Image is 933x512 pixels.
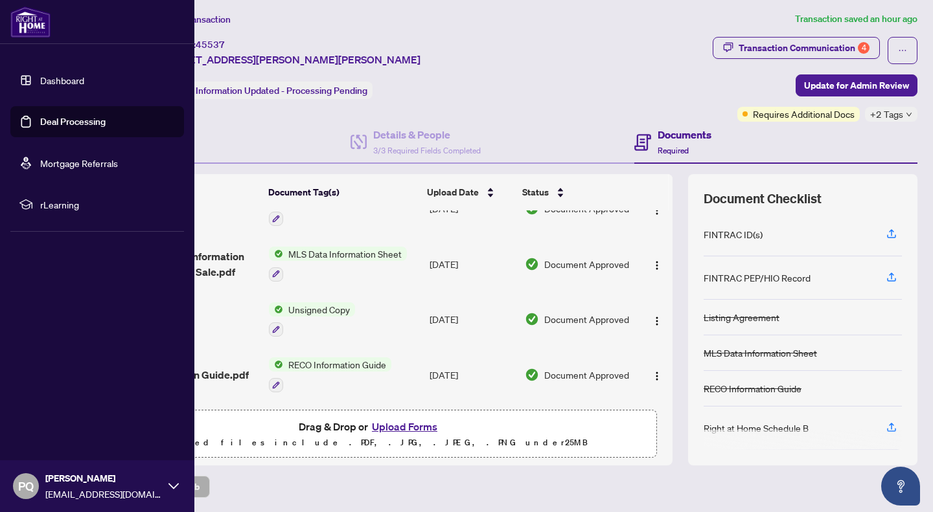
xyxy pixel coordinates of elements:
[525,312,539,326] img: Document Status
[517,174,636,210] th: Status
[269,302,355,337] button: Status IconUnsigned Copy
[263,174,422,210] th: Document Tag(s)
[870,107,903,122] span: +2 Tags
[373,127,481,142] h4: Details & People
[45,487,162,501] span: [EMAIL_ADDRESS][DOMAIN_NAME]
[753,107,855,121] span: Requires Additional Docs
[647,254,667,274] button: Logo
[858,42,870,54] div: 4
[525,368,539,382] img: Document Status
[704,271,811,285] div: FINTRAC PEP/HIO Record
[658,146,689,155] span: Required
[84,410,656,458] span: Drag & Drop orUpload FormsSupported files include .PDF, .JPG, .JPEG, .PNG under25MB
[427,185,479,199] span: Upload Date
[647,309,667,329] button: Logo
[796,74,917,96] button: Update for Admin Review
[658,127,711,142] h4: Documents
[269,357,283,372] img: Status Icon
[544,312,629,326] span: Document Approved
[704,346,817,360] div: MLS Data Information Sheet
[713,37,880,59] button: Transaction Communication4
[795,12,917,27] article: Transaction saved an hour ago
[652,205,662,216] img: Logo
[269,247,283,261] img: Status Icon
[161,14,231,25] span: View Transaction
[196,39,225,50] span: 45537
[283,357,391,372] span: RECO Information Guide
[45,471,162,485] span: [PERSON_NAME]
[652,260,662,271] img: Logo
[739,38,870,58] div: Transaction Communication
[804,75,909,96] span: Update for Admin Review
[283,302,355,317] span: Unsigned Copy
[704,190,822,208] span: Document Checklist
[368,418,441,435] button: Upload Forms
[40,74,84,86] a: Dashboard
[373,146,481,155] span: 3/3 Required Fields Completed
[544,257,629,271] span: Document Approved
[704,310,779,324] div: Listing Agreement
[269,247,407,282] button: Status IconMLS Data Information Sheet
[652,316,662,326] img: Logo
[906,111,912,118] span: down
[881,467,920,506] button: Open asap
[422,174,516,210] th: Upload Date
[10,6,51,38] img: logo
[424,347,520,403] td: [DATE]
[18,477,34,495] span: PQ
[161,82,373,99] div: Status:
[40,157,118,169] a: Mortgage Referrals
[898,46,907,55] span: ellipsis
[40,116,106,128] a: Deal Processing
[269,357,391,392] button: Status IconRECO Information Guide
[522,185,549,199] span: Status
[40,197,175,212] span: rLearning
[91,435,649,451] p: Supported files include .PDF, .JPG, .JPEG, .PNG under 25 MB
[196,85,367,96] span: Information Updated - Processing Pending
[704,421,809,435] div: Right at Home Schedule B
[424,236,520,292] td: [DATE]
[424,292,520,348] td: [DATE]
[283,247,407,261] span: MLS Data Information Sheet
[525,257,539,271] img: Document Status
[652,371,662,381] img: Logo
[299,418,441,435] span: Drag & Drop or
[161,52,420,67] span: [STREET_ADDRESS][PERSON_NAME][PERSON_NAME]
[647,364,667,385] button: Logo
[269,302,283,317] img: Status Icon
[704,381,801,395] div: RECO Information Guide
[704,227,763,241] div: FINTRAC ID(s)
[544,368,629,382] span: Document Approved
